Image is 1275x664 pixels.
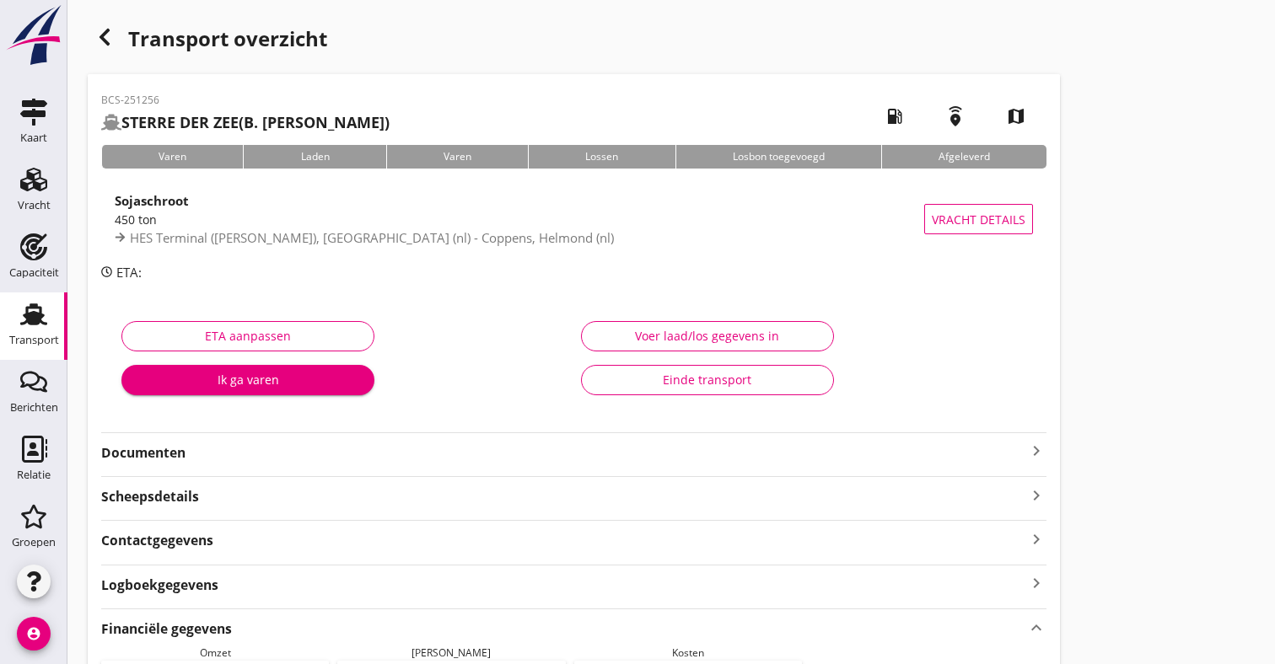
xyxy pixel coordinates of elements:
[101,576,218,595] strong: Logboekgegevens
[101,443,1026,463] strong: Documenten
[135,371,361,388] div: Ik ga varen
[528,145,675,169] div: Lossen
[932,93,979,140] i: emergency_share
[121,112,239,132] strong: STERRE DER ZEE
[932,211,1025,228] span: Vracht details
[243,145,385,169] div: Laden
[101,111,390,134] h2: (B. [PERSON_NAME])
[101,619,232,639] strong: Financiële gegevens
[675,145,881,169] div: Losbon toegevoegd
[1026,572,1046,595] i: keyboard_arrow_right
[116,264,142,281] span: ETA:
[672,645,704,660] span: Kosten
[121,365,374,395] button: Ik ga varen
[101,487,199,506] strong: Scheepsdetails
[136,327,360,345] div: ETA aanpassen
[3,4,64,67] img: logo-small.a267ee39.svg
[924,204,1033,234] button: Vracht details
[101,145,243,169] div: Varen
[581,365,834,395] button: Einde transport
[121,321,374,351] button: ETA aanpassen
[993,93,1040,140] i: map
[101,531,213,550] strong: Contactgegevens
[17,469,51,480] div: Relatie
[881,145,1046,169] div: Afgeleverd
[9,335,59,345] div: Transport
[101,93,390,108] p: BCS-251256
[115,192,189,209] strong: Sojaschroot
[1026,484,1046,506] i: keyboard_arrow_right
[581,321,834,351] button: Voer laad/los gegevens in
[20,132,47,143] div: Kaart
[200,645,231,660] span: Omzet
[1026,527,1046,550] i: keyboard_arrow_right
[130,229,614,246] span: HES Terminal ([PERSON_NAME]), [GEOGRAPHIC_DATA] (nl) - Coppens, Helmond (nl)
[17,617,51,651] i: account_circle
[595,327,820,345] div: Voer laad/los gegevens in
[12,537,56,548] div: Groepen
[10,402,58,413] div: Berichten
[1026,441,1046,461] i: keyboard_arrow_right
[115,211,924,228] div: 450 ton
[1026,616,1046,639] i: keyboard_arrow_up
[595,371,820,388] div: Einde transport
[386,145,528,169] div: Varen
[101,182,1046,256] a: Sojaschroot450 tonHES Terminal ([PERSON_NAME]), [GEOGRAPHIC_DATA] (nl) - Coppens, Helmond (nl)Vra...
[88,20,1060,74] h1: Transport overzicht
[9,267,59,278] div: Capaciteit
[412,645,491,660] span: [PERSON_NAME]
[18,200,51,211] div: Vracht
[871,93,918,140] i: local_gas_station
